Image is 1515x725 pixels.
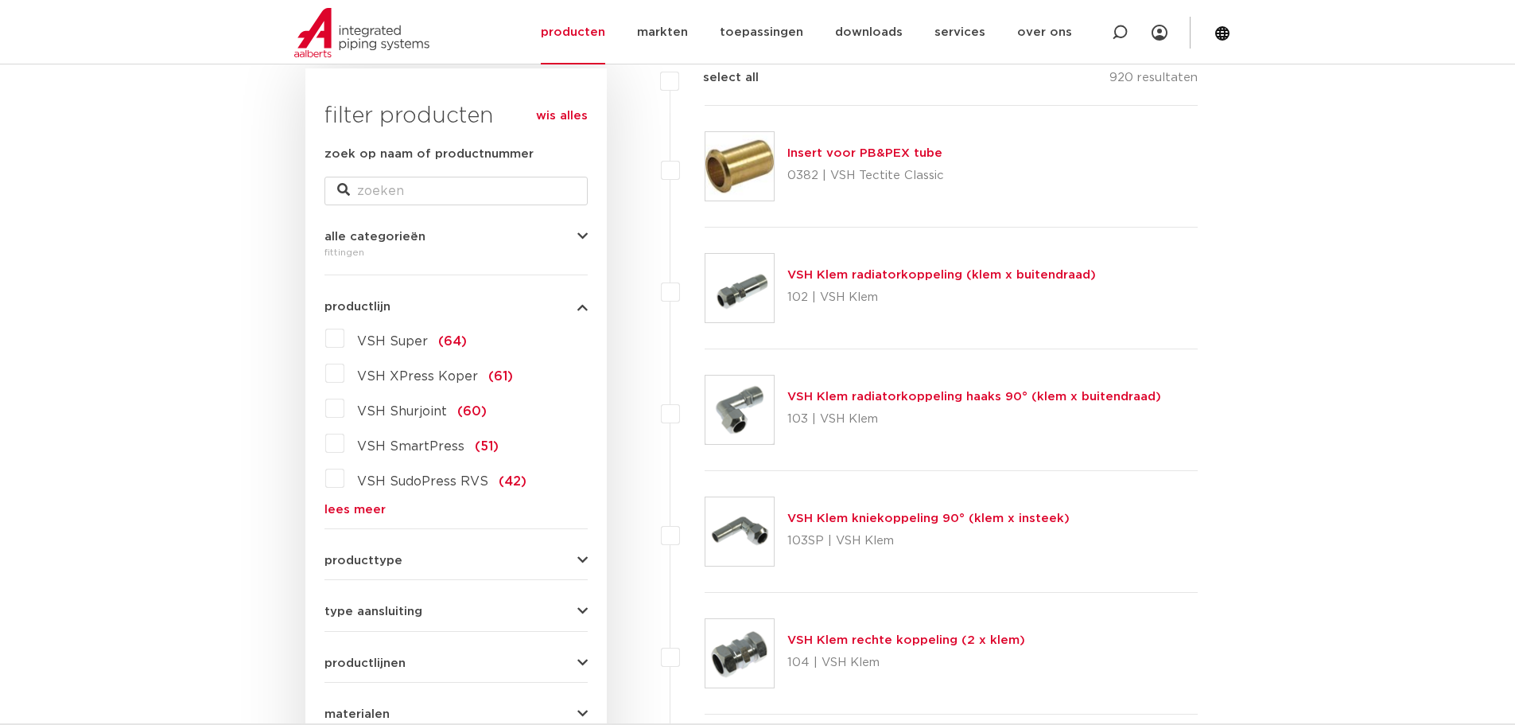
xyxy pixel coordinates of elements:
[787,391,1161,403] a: VSH Klem radiatorkoppeling haaks 90° (klem x buitendraad)
[357,475,488,488] span: VSH SudoPress RVS
[357,335,428,348] span: VSH Super
[787,163,944,189] p: 0382 | VSH Tectite Classic
[787,513,1070,524] a: VSH Klem kniekoppeling 90° (klem x insteek)
[324,243,588,262] div: fittingen
[357,405,447,418] span: VSH Shurjoint
[475,440,499,453] span: (51)
[705,376,774,444] img: Thumbnail for VSH Klem radiatorkoppeling haaks 90° (klem x buitendraad)
[324,555,588,567] button: producttype
[324,708,390,720] span: materialen
[324,657,588,669] button: productlijnen
[438,335,467,348] span: (64)
[787,650,1025,676] p: 104 | VSH Klem
[324,606,422,618] span: type aansluiting
[705,497,774,566] img: Thumbnail for VSH Klem kniekoppeling 90° (klem x insteek)
[324,231,425,243] span: alle categorieën
[357,370,478,383] span: VSH XPress Koper
[324,555,402,567] span: producttype
[787,285,1096,310] p: 102 | VSH Klem
[324,231,588,243] button: alle categorieën
[679,68,759,88] label: select all
[787,634,1025,646] a: VSH Klem rechte koppeling (2 x klem)
[324,301,588,313] button: productlijn
[1109,68,1198,93] p: 920 resultaten
[324,177,588,205] input: zoeken
[457,405,487,418] span: (60)
[705,132,774,201] img: Thumbnail for Insert voor PB&PEX tube
[488,370,513,383] span: (61)
[324,504,588,516] a: lees meer
[705,254,774,322] img: Thumbnail for VSH Klem radiatorkoppeling (klem x buitendraad)
[357,440,464,453] span: VSH SmartPress
[324,301,390,313] span: productlijn
[787,407,1161,432] p: 103 | VSH Klem
[705,619,774,688] img: Thumbnail for VSH Klem rechte koppeling (2 x klem)
[787,528,1070,554] p: 103SP | VSH Klem
[324,606,588,618] button: type aansluiting
[787,269,1096,281] a: VSH Klem radiatorkoppeling (klem x buitendraad)
[787,147,942,159] a: Insert voor PB&PEX tube
[499,475,526,488] span: (42)
[324,100,588,132] h3: filter producten
[324,657,406,669] span: productlijnen
[536,107,588,126] a: wis alles
[324,708,588,720] button: materialen
[324,145,534,164] label: zoek op naam of productnummer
